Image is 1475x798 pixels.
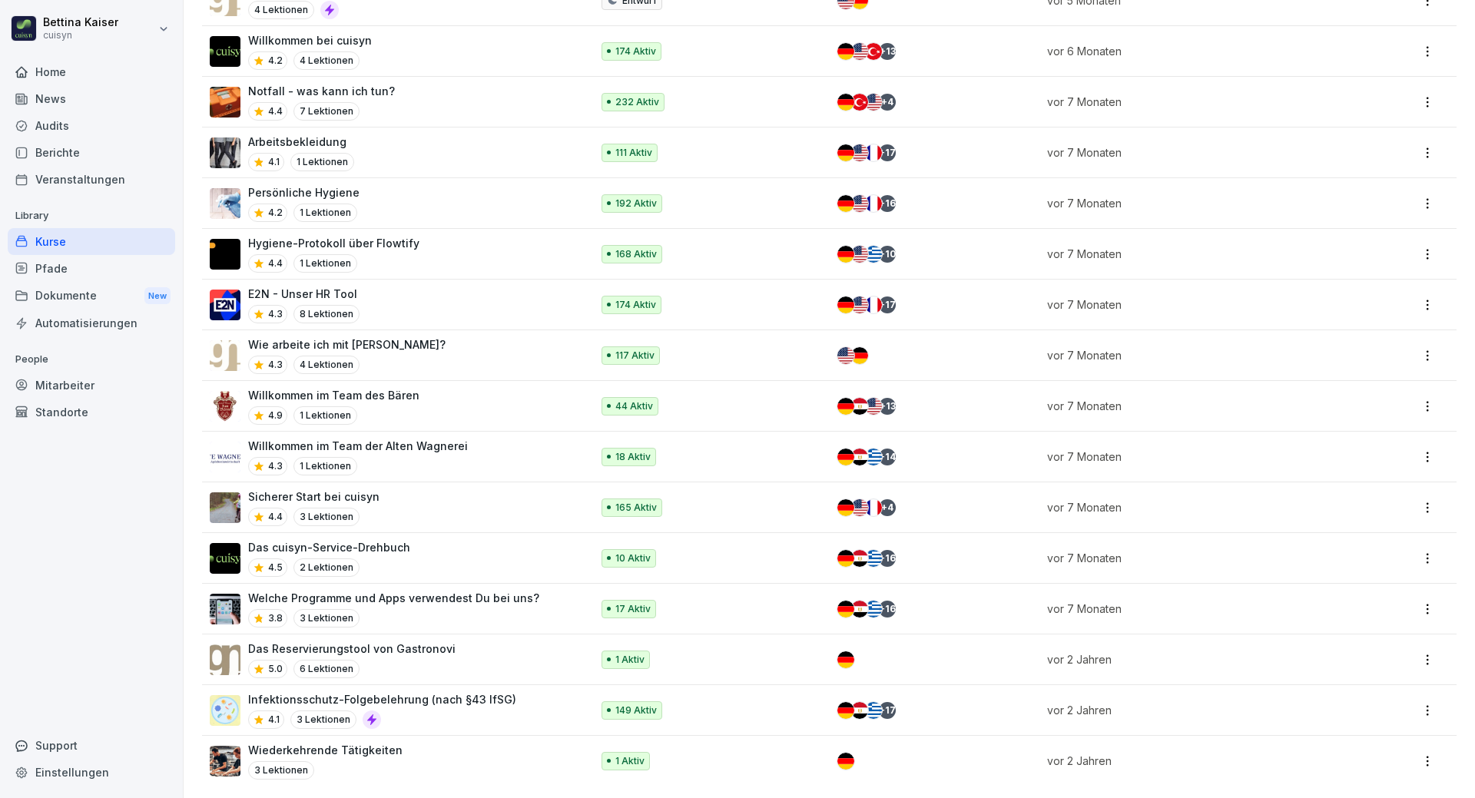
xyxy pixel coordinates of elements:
[8,732,175,759] div: Support
[210,239,240,270] img: d9cg4ozm5i3lmr7kggjym0q8.png
[865,144,882,161] img: fr.svg
[210,391,240,422] img: d1yfhvt4mdy87h6pojm6n2pa.png
[8,58,175,85] div: Home
[8,139,175,166] div: Berichte
[210,188,240,219] img: dz2wepagnwwlf6l3pgq616l8.png
[210,137,240,168] img: j4iys4fyxsue9fw0f3bnuedw.png
[8,347,175,372] p: People
[879,550,896,567] div: + 16
[837,449,854,465] img: de.svg
[268,358,283,372] p: 4.3
[8,282,175,310] div: Dokumente
[248,641,456,657] p: Das Reservierungstool von Gastronovi
[210,87,240,118] img: y2pw9fc9tjy646isp93tys0g.png
[865,246,882,263] img: gr.svg
[8,112,175,139] div: Audits
[210,644,240,675] img: ypwlq2fzmxhkueovcwwn0czw.png
[210,594,240,624] img: hloxyr1opzwg90cbw61becqq.png
[837,296,854,313] img: de.svg
[248,336,446,353] p: Wie arbeite ich mit [PERSON_NAME]?
[293,356,360,374] p: 4 Lektionen
[865,43,882,60] img: tr.svg
[615,551,651,565] p: 10 Aktiv
[851,144,868,161] img: us.svg
[1047,449,1333,465] p: vor 7 Monaten
[8,399,175,425] a: Standorte
[293,204,357,222] p: 1 Lektionen
[293,508,360,526] p: 3 Lektionen
[1047,195,1333,211] p: vor 7 Monaten
[8,372,175,399] a: Mitarbeiter
[865,94,882,111] img: us.svg
[268,104,283,118] p: 4.4
[851,449,868,465] img: eg.svg
[1047,499,1333,515] p: vor 7 Monaten
[8,282,175,310] a: DokumenteNew
[8,255,175,282] a: Pfade
[268,206,283,220] p: 4.2
[879,43,896,60] div: + 13
[851,296,868,313] img: us.svg
[248,742,403,758] p: Wiederkehrende Tätigkeiten
[1047,398,1333,414] p: vor 7 Monaten
[8,85,175,112] a: News
[268,155,280,169] p: 4.1
[290,153,354,171] p: 1 Lektionen
[248,590,539,606] p: Welche Programme und Apps verwendest Du bei uns?
[43,16,118,29] p: Bettina Kaiser
[1047,296,1333,313] p: vor 7 Monaten
[210,340,240,371] img: qetnc47un504ojga6j12dr4n.png
[879,499,896,516] div: + 4
[879,398,896,415] div: + 13
[837,550,854,567] img: de.svg
[8,310,175,336] div: Automatisierungen
[293,457,357,475] p: 1 Lektionen
[268,459,283,473] p: 4.3
[615,197,657,210] p: 192 Aktiv
[837,246,854,263] img: de.svg
[851,43,868,60] img: us.svg
[1047,347,1333,363] p: vor 7 Monaten
[615,602,651,616] p: 17 Aktiv
[615,45,656,58] p: 174 Aktiv
[8,166,175,193] div: Veranstaltungen
[865,195,882,212] img: fr.svg
[248,1,314,19] p: 4 Lektionen
[837,601,854,618] img: de.svg
[248,83,395,99] p: Notfall - was kann ich tun?
[268,561,283,574] p: 4.5
[865,499,882,516] img: fr.svg
[210,442,240,472] img: fs9ucyvns1cooxob2krqk0re.png
[8,759,175,786] a: Einstellungen
[8,228,175,255] a: Kurse
[248,761,314,780] p: 3 Lektionen
[837,43,854,60] img: de.svg
[293,558,360,577] p: 2 Lektionen
[615,399,653,413] p: 44 Aktiv
[865,449,882,465] img: gr.svg
[268,409,283,422] p: 4.9
[879,601,896,618] div: + 16
[851,347,868,364] img: de.svg
[879,296,896,313] div: + 17
[615,95,659,109] p: 232 Aktiv
[210,695,240,726] img: zxiidvlmogobupifxmhmvesp.png
[1047,702,1333,718] p: vor 2 Jahren
[248,438,468,454] p: Willkommen im Team der Alten Wagnerei
[837,702,854,719] img: de.svg
[268,257,283,270] p: 4.4
[290,710,356,729] p: 3 Lektionen
[879,94,896,111] div: + 4
[615,704,657,717] p: 149 Aktiv
[615,754,645,768] p: 1 Aktiv
[851,195,868,212] img: us.svg
[268,510,283,524] p: 4.4
[1047,550,1333,566] p: vor 7 Monaten
[293,406,357,425] p: 1 Lektionen
[248,235,419,251] p: Hygiene-Protokoll über Flowtify
[851,499,868,516] img: us.svg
